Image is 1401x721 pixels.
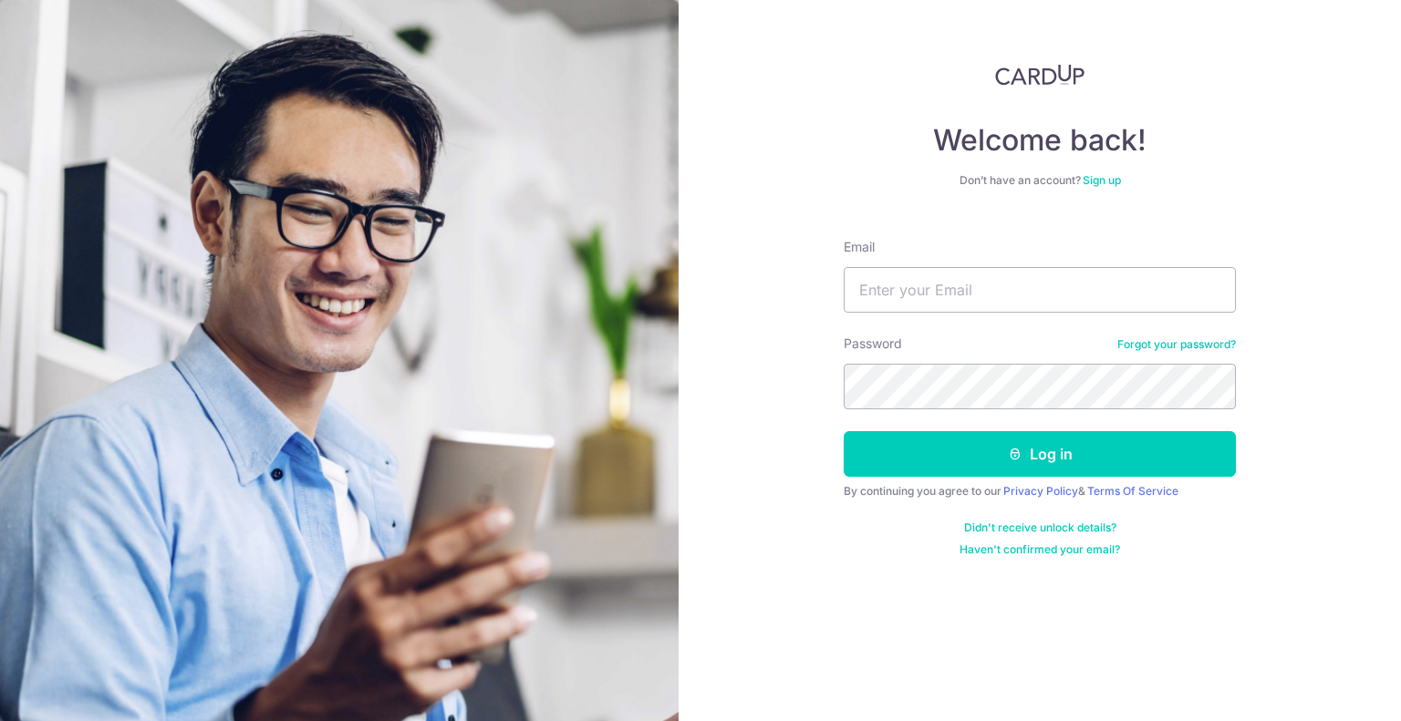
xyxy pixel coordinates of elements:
[844,173,1236,188] div: Don’t have an account?
[1003,484,1078,498] a: Privacy Policy
[964,520,1116,535] a: Didn't receive unlock details?
[844,238,875,256] label: Email
[844,335,902,353] label: Password
[960,542,1120,557] a: Haven't confirmed your email?
[995,64,1084,86] img: CardUp Logo
[844,267,1236,313] input: Enter your Email
[844,431,1236,477] button: Log in
[844,484,1236,499] div: By continuing you agree to our &
[1117,337,1236,352] a: Forgot your password?
[1087,484,1178,498] a: Terms Of Service
[1083,173,1121,187] a: Sign up
[844,122,1236,159] h4: Welcome back!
